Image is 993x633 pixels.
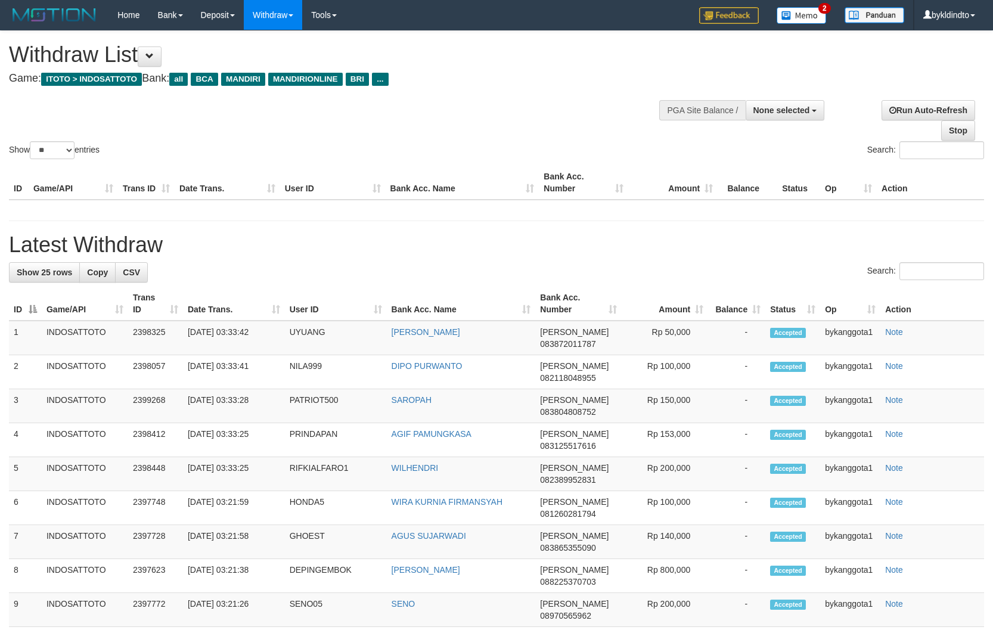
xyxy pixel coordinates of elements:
[268,73,343,86] span: MANDIRIONLINE
[128,593,183,627] td: 2397772
[183,559,285,593] td: [DATE] 03:21:38
[718,166,777,200] th: Balance
[128,287,183,321] th: Trans ID: activate to sort column ascending
[42,389,128,423] td: INDOSATTOTO
[899,141,984,159] input: Search:
[770,396,806,406] span: Accepted
[818,3,831,14] span: 2
[540,509,595,519] span: Copy 081260281794 to clipboard
[540,543,595,553] span: Copy 083865355090 to clipboard
[622,559,708,593] td: Rp 800,000
[9,525,42,559] td: 7
[392,395,432,405] a: SAROPAH
[770,328,806,338] span: Accepted
[183,389,285,423] td: [DATE] 03:33:28
[175,166,280,200] th: Date Trans.
[128,355,183,389] td: 2398057
[387,287,536,321] th: Bank Acc. Name: activate to sort column ascending
[845,7,904,23] img: panduan.png
[770,362,806,372] span: Accepted
[285,457,387,491] td: RIFKIALFARO1
[392,497,502,507] a: WIRA KURNIA FIRMANSYAH
[628,166,718,200] th: Amount
[392,599,415,609] a: SENO
[885,531,903,541] a: Note
[770,430,806,440] span: Accepted
[42,287,128,321] th: Game/API: activate to sort column ascending
[392,327,460,337] a: [PERSON_NAME]
[708,321,765,355] td: -
[540,361,609,371] span: [PERSON_NAME]
[183,593,285,627] td: [DATE] 03:21:26
[770,600,806,610] span: Accepted
[42,491,128,525] td: INDOSATTOTO
[128,457,183,491] td: 2398448
[540,497,609,507] span: [PERSON_NAME]
[30,141,75,159] select: Showentries
[87,268,108,277] span: Copy
[708,355,765,389] td: -
[867,141,984,159] label: Search:
[41,73,142,86] span: ITOTO > INDOSATTOTO
[540,373,595,383] span: Copy 082118048955 to clipboard
[622,321,708,355] td: Rp 50,000
[877,166,984,200] th: Action
[42,423,128,457] td: INDOSATTOTO
[540,339,595,349] span: Copy 083872011787 to clipboard
[540,463,609,473] span: [PERSON_NAME]
[128,559,183,593] td: 2397623
[128,389,183,423] td: 2399268
[169,73,188,86] span: all
[118,166,175,200] th: Trans ID
[9,457,42,491] td: 5
[17,268,72,277] span: Show 25 rows
[9,559,42,593] td: 8
[123,268,140,277] span: CSV
[708,457,765,491] td: -
[820,166,877,200] th: Op
[770,566,806,576] span: Accepted
[540,577,595,587] span: Copy 088225370703 to clipboard
[540,531,609,541] span: [PERSON_NAME]
[285,389,387,423] td: PATRIOT500
[285,287,387,321] th: User ID: activate to sort column ascending
[285,593,387,627] td: SENO05
[42,457,128,491] td: INDOSATTOTO
[372,73,388,86] span: ...
[622,355,708,389] td: Rp 100,000
[885,429,903,439] a: Note
[820,355,880,389] td: bykanggota1
[42,525,128,559] td: INDOSATTOTO
[540,429,609,439] span: [PERSON_NAME]
[820,525,880,559] td: bykanggota1
[9,355,42,389] td: 2
[753,105,810,115] span: None selected
[820,389,880,423] td: bykanggota1
[9,287,42,321] th: ID: activate to sort column descending
[540,327,609,337] span: [PERSON_NAME]
[770,498,806,508] span: Accepted
[885,497,903,507] a: Note
[540,599,609,609] span: [PERSON_NAME]
[659,100,745,120] div: PGA Site Balance /
[535,287,622,321] th: Bank Acc. Number: activate to sort column ascending
[622,389,708,423] td: Rp 150,000
[392,565,460,575] a: [PERSON_NAME]
[540,441,595,451] span: Copy 083125517616 to clipboard
[128,321,183,355] td: 2398325
[392,361,463,371] a: DIPO PURWANTO
[820,491,880,525] td: bykanggota1
[820,559,880,593] td: bykanggota1
[9,166,29,200] th: ID
[9,593,42,627] td: 9
[941,120,975,141] a: Stop
[9,43,650,67] h1: Withdraw List
[770,464,806,474] span: Accepted
[540,475,595,485] span: Copy 082389952831 to clipboard
[386,166,539,200] th: Bank Acc. Name
[285,321,387,355] td: UYUANG
[820,593,880,627] td: bykanggota1
[770,532,806,542] span: Accepted
[285,559,387,593] td: DEPINGEMBOK
[540,407,595,417] span: Copy 083804808752 to clipboard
